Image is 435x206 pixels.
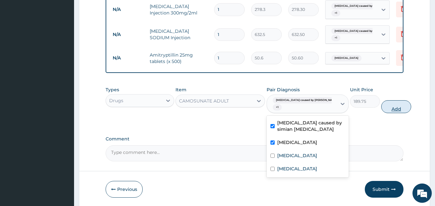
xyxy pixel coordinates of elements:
[175,86,186,93] label: Item
[3,138,123,160] textarea: Type your message and hit 'Enter'
[106,3,121,19] div: Minimize live chat window
[331,28,401,34] span: [MEDICAL_DATA] caused by [PERSON_NAME]...
[273,97,342,103] span: [MEDICAL_DATA] caused by [PERSON_NAME]...
[109,29,147,40] td: N/A
[147,25,211,44] td: [MEDICAL_DATA] SODIUM Injection
[350,86,373,93] label: Unit Price
[331,55,362,61] span: [MEDICAL_DATA]
[277,120,345,132] label: [MEDICAL_DATA] caused by simian [MEDICAL_DATA]
[331,35,340,41] span: + 1
[277,166,317,172] label: [MEDICAL_DATA]
[277,139,317,146] label: [MEDICAL_DATA]
[12,32,26,48] img: d_794563401_company_1708531726252_794563401
[109,52,147,64] td: N/A
[365,181,403,198] button: Submit
[147,49,211,68] td: Amitryptillin 25mg tablets (x 500)
[331,3,401,9] span: [MEDICAL_DATA] caused by [PERSON_NAME]...
[179,98,229,104] div: CAMOSUNATE ADULT
[33,36,108,44] div: Chat with us now
[109,4,147,15] td: N/A
[381,100,411,113] button: Add
[267,86,300,93] label: Pair Diagnosis
[331,10,340,16] span: + 1
[277,152,317,159] label: [MEDICAL_DATA]
[109,97,123,104] div: Drugs
[106,87,119,93] label: Types
[106,181,143,198] button: Previous
[37,62,89,127] span: We're online!
[273,104,282,111] span: + 1
[106,136,404,142] label: Comment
